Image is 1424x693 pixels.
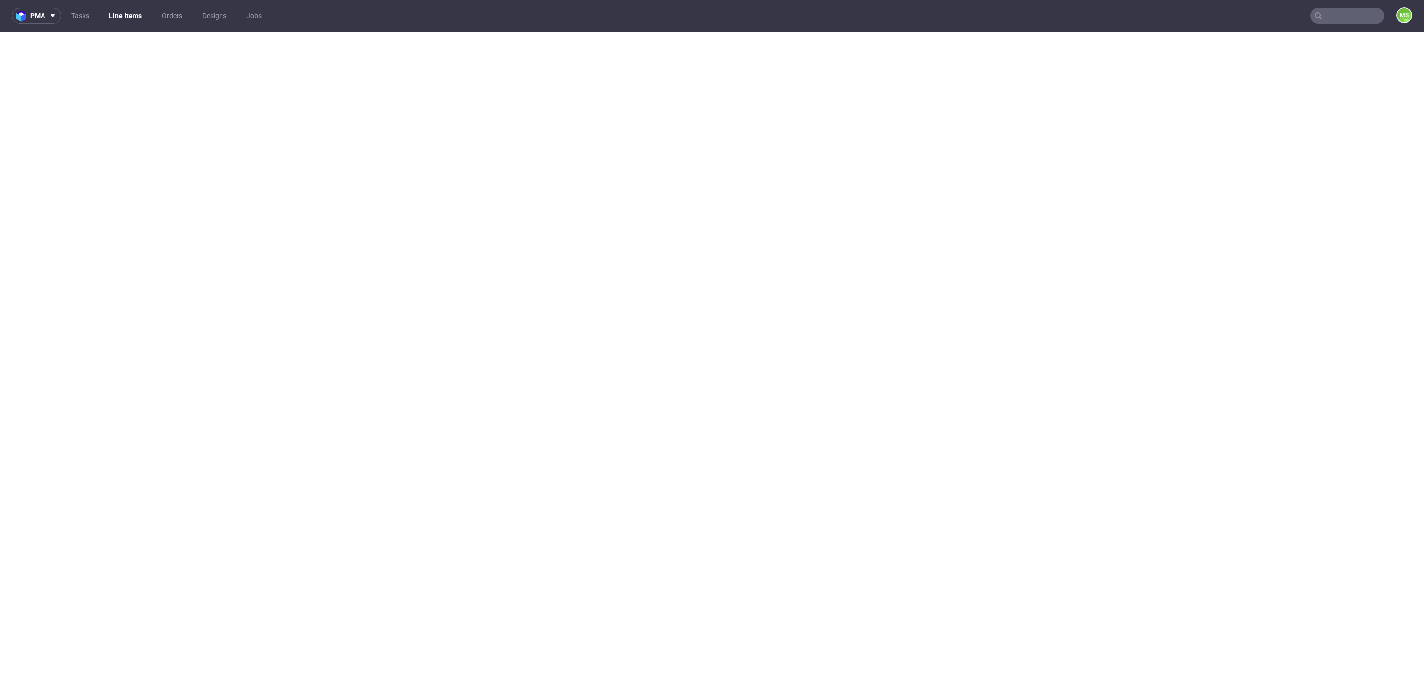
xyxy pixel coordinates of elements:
img: logo [16,10,30,22]
a: Orders [156,8,188,24]
a: Jobs [240,8,267,24]
a: Line Items [103,8,148,24]
a: Designs [196,8,232,24]
span: pma [30,12,45,19]
figcaption: MS [1397,8,1411,22]
button: pma [12,8,61,24]
a: Tasks [65,8,95,24]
